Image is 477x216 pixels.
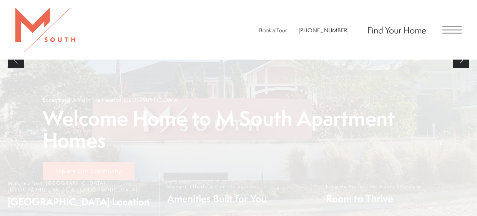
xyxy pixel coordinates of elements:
a: Layouts Perfect For Every Lifestyle [318,172,477,216]
a: Find Your Home [367,24,426,36]
button: Open Menu [442,27,462,33]
span: Room to Thrive [326,192,420,205]
p: Exceptional Living in The Heart of [GEOGRAPHIC_DATA] [43,96,179,104]
a: Explore Our Community [43,162,135,180]
span: Modern Lifestyle Centric Spaces [167,183,267,190]
a: Book a Tour [259,26,287,34]
a: Call Us at 813-570-8014 [299,26,349,34]
span: Minutes from [GEOGRAPHIC_DATA], [GEOGRAPHIC_DATA], & [GEOGRAPHIC_DATA] [8,180,151,193]
a: Modern Lifestyle Centric Spaces [159,172,318,216]
a: Previous [8,52,24,68]
img: MSouth [15,8,75,52]
span: [PHONE_NUMBER] [299,26,349,34]
span: Layouts Perfect For Every Lifestyle [326,183,420,190]
a: Next [453,52,469,68]
span: Explore Our Community [55,167,121,175]
p: Welcome Home to M South Apartment Homes [43,108,435,151]
span: Amenities Built for You [167,192,267,205]
span: [GEOGRAPHIC_DATA] Location [8,195,151,208]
